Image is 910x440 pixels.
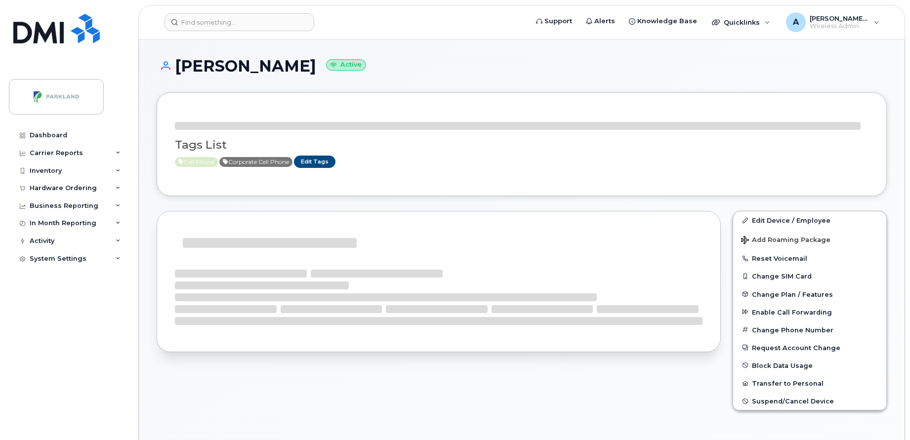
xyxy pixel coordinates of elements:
button: Request Account Change [733,339,886,357]
small: Active [326,59,366,71]
button: Reset Voicemail [733,249,886,267]
span: Suspend/Cancel Device [752,398,834,405]
button: Enable Call Forwarding [733,303,886,321]
button: Change Plan / Features [733,285,886,303]
button: Change Phone Number [733,321,886,339]
button: Suspend/Cancel Device [733,392,886,410]
h1: [PERSON_NAME] [157,57,887,75]
button: Block Data Usage [733,357,886,374]
h3: Tags List [175,139,869,151]
span: Change Plan / Features [752,290,833,298]
button: Change SIM Card [733,267,886,285]
button: Transfer to Personal [733,374,886,392]
a: Edit Tags [294,156,335,168]
span: Active [175,157,218,167]
span: Enable Call Forwarding [752,308,832,316]
span: Active [219,157,292,167]
button: Add Roaming Package [733,229,886,249]
span: Add Roaming Package [741,236,830,245]
a: Edit Device / Employee [733,211,886,229]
